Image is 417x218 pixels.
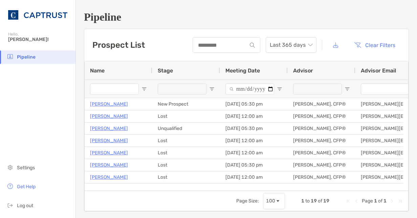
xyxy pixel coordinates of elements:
[90,136,128,145] a: [PERSON_NAME]
[220,123,288,134] div: [DATE] 05:30 pm
[288,98,355,110] div: [PERSON_NAME], CFP®
[152,110,220,122] div: Lost
[6,201,14,209] img: logout icon
[90,185,128,194] a: [PERSON_NAME]
[301,198,304,204] span: 1
[220,159,288,171] div: [DATE] 05:30 pm
[17,203,33,209] span: Log out
[220,171,288,183] div: [DATE] 12:00 am
[250,43,255,48] img: input icon
[311,198,317,204] span: 19
[152,135,220,147] div: Lost
[90,149,128,157] a: [PERSON_NAME]
[8,37,71,42] span: [PERSON_NAME]!
[90,84,139,94] input: Name Filter Input
[277,86,282,92] button: Open Filter Menu
[345,86,350,92] button: Open Filter Menu
[288,147,355,159] div: [PERSON_NAME], CFP®
[383,198,387,204] span: 1
[17,165,35,171] span: Settings
[90,173,128,181] a: [PERSON_NAME]
[141,86,147,92] button: Open Filter Menu
[266,198,275,204] div: 100
[158,67,173,74] span: Stage
[323,198,329,204] span: 19
[288,110,355,122] div: [PERSON_NAME], CFP®
[397,198,403,204] div: Last Page
[293,67,313,74] span: Advisor
[374,198,377,204] span: 1
[6,163,14,171] img: settings icon
[92,40,145,50] h3: Prospect List
[346,198,351,204] div: First Page
[152,147,220,159] div: Lost
[270,38,312,52] span: Last 365 days
[378,198,382,204] span: of
[209,86,215,92] button: Open Filter Menu
[354,198,359,204] div: Previous Page
[349,38,400,52] button: Clear Filters
[288,159,355,171] div: [PERSON_NAME], CFP®
[288,123,355,134] div: [PERSON_NAME], CFP®
[305,198,310,204] span: to
[152,123,220,134] div: Unqualified
[263,193,285,209] div: Page Size
[6,52,14,61] img: pipeline icon
[389,198,395,204] div: Next Page
[17,184,36,190] span: Get Help
[288,183,355,195] div: [PERSON_NAME], CFP®
[288,171,355,183] div: [PERSON_NAME], CFP®
[152,98,220,110] div: New Prospect
[220,110,288,122] div: [DATE] 12:00 am
[17,54,36,60] span: Pipeline
[152,171,220,183] div: Lost
[84,11,409,23] h1: Pipeline
[225,67,260,74] span: Meeting Date
[90,112,128,121] a: [PERSON_NAME]
[90,124,128,133] a: [PERSON_NAME]
[220,135,288,147] div: [DATE] 12:00 am
[220,183,288,195] div: [DATE] 01:30 pm
[220,98,288,110] div: [DATE] 05:30 pm
[8,3,67,27] img: CAPTRUST Logo
[362,198,373,204] span: Page
[6,182,14,190] img: get-help icon
[90,161,128,169] a: [PERSON_NAME]
[225,84,274,94] input: Meeting Date Filter Input
[152,159,220,171] div: Lost
[318,198,322,204] span: of
[152,183,220,195] div: Unqualified
[90,100,128,108] a: [PERSON_NAME]
[220,147,288,159] div: [DATE] 12:00 am
[361,67,396,74] span: Advisor Email
[236,198,259,204] div: Page Size:
[90,67,105,74] span: Name
[288,135,355,147] div: [PERSON_NAME], CFP®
